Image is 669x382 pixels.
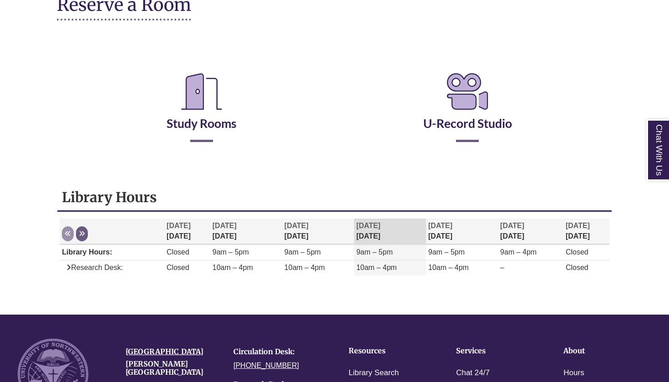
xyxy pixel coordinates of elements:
div: Libchat [57,301,612,306]
span: [DATE] [566,222,590,229]
h1: Library Hours [62,188,607,206]
span: Closed [566,248,588,256]
h4: [PERSON_NAME][GEOGRAPHIC_DATA] [126,360,220,376]
th: [DATE] [563,219,609,244]
th: [DATE] [210,219,282,244]
span: [DATE] [428,222,452,229]
span: Closed [167,264,189,271]
span: – [500,264,504,271]
span: 9am – 5pm [428,248,465,256]
span: Closed [566,264,588,271]
a: [GEOGRAPHIC_DATA] [126,347,203,356]
span: 9am – 5pm [284,248,321,256]
th: [DATE] [282,219,354,244]
td: Library Hours: [60,245,164,260]
h4: Circulation Desk: [233,348,328,356]
a: [PHONE_NUMBER] [233,362,299,369]
span: Closed [167,248,189,256]
a: Study Rooms [167,93,237,131]
div: Reserve a Room [57,43,612,169]
span: 9am – 5pm [213,248,249,256]
th: [DATE] [164,219,210,244]
span: 10am – 4pm [428,264,469,271]
th: [DATE] [426,219,498,244]
h4: Resources [349,347,428,355]
div: Library Hours [57,184,612,291]
span: [DATE] [167,222,191,229]
a: U-Record Studio [423,93,512,131]
span: [DATE] [356,222,380,229]
a: Chat 24/7 [456,367,490,380]
h4: Services [456,347,535,355]
a: Hours [563,367,584,380]
button: Previous week [62,226,74,241]
span: Research Desk: [62,264,123,271]
a: Library Search [349,367,399,380]
span: 10am – 4pm [213,264,253,271]
span: [DATE] [284,222,309,229]
span: 10am – 4pm [356,264,397,271]
span: 9am – 4pm [500,248,537,256]
h4: About [563,347,643,355]
span: 10am – 4pm [284,264,325,271]
th: [DATE] [354,219,426,244]
span: [DATE] [500,222,524,229]
span: 9am – 5pm [356,248,393,256]
button: Next week [76,226,88,241]
th: [DATE] [498,219,563,244]
span: [DATE] [213,222,237,229]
